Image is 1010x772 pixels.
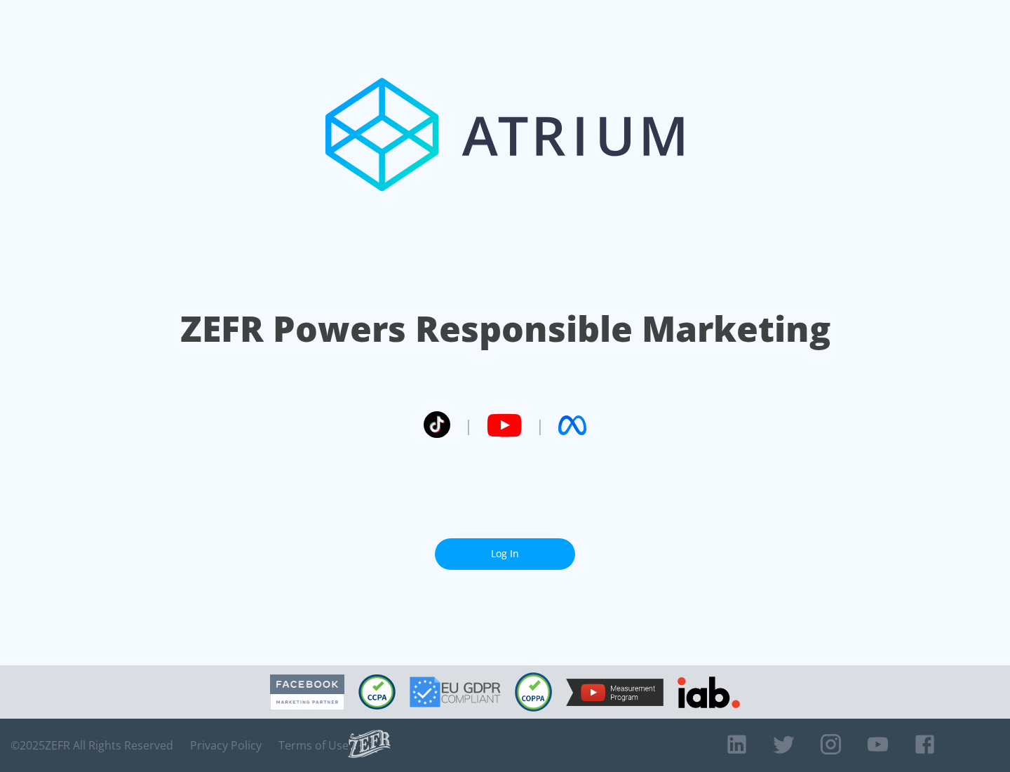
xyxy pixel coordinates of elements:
img: CCPA Compliant [358,674,396,710]
h1: ZEFR Powers Responsible Marketing [180,305,830,353]
span: | [536,415,544,436]
img: IAB [678,677,740,708]
a: Log In [435,538,575,570]
span: | [464,415,473,436]
a: Terms of Use [278,738,349,752]
img: COPPA Compliant [515,672,552,712]
img: Facebook Marketing Partner [270,674,344,710]
img: GDPR Compliant [410,677,501,707]
img: YouTube Measurement Program [566,679,664,706]
a: Privacy Policy [190,738,262,752]
span: © 2025 ZEFR All Rights Reserved [11,738,173,752]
